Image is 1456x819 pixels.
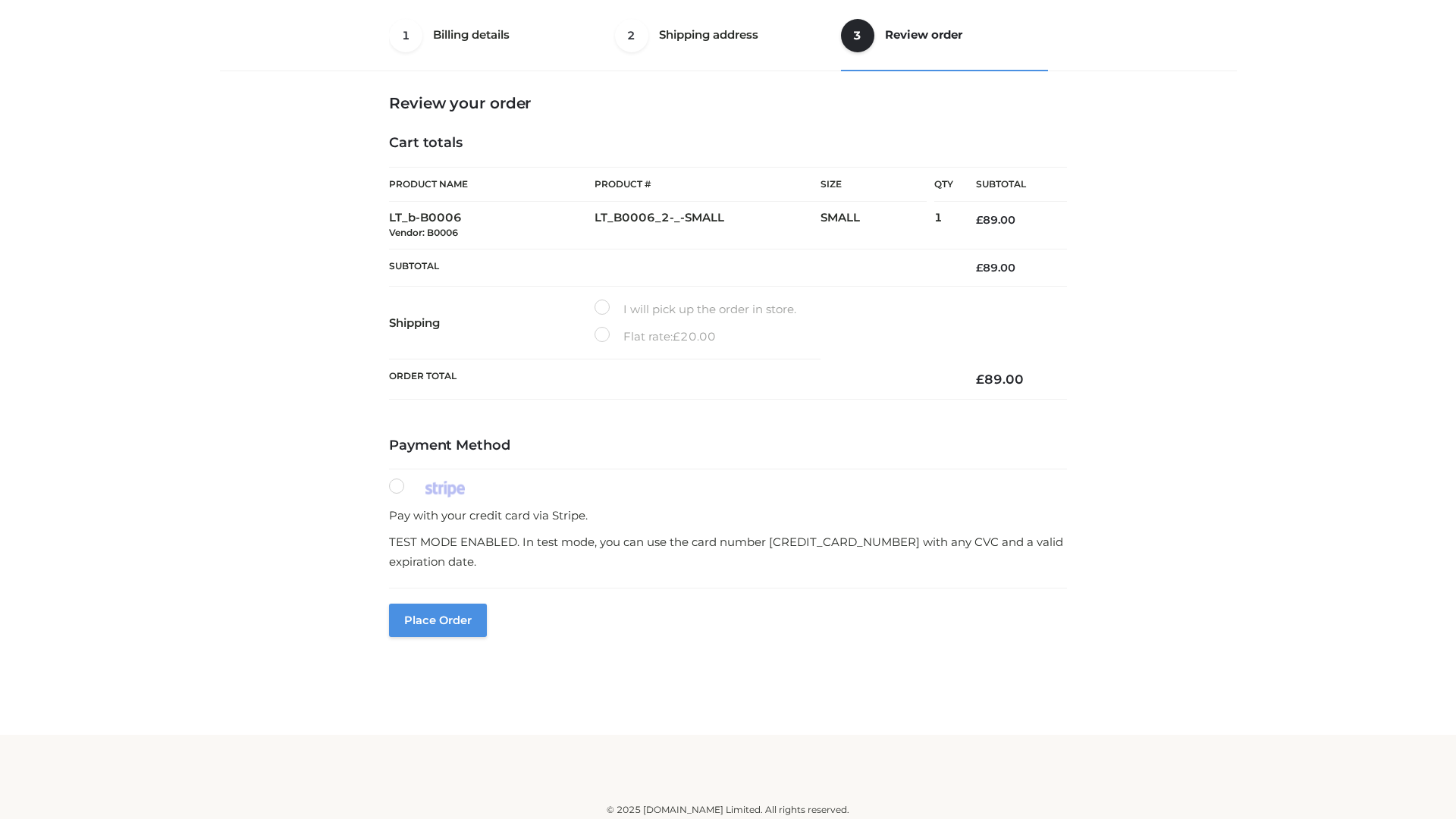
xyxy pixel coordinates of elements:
th: Order Total [389,359,953,400]
td: 1 [934,202,953,249]
th: Product Name [389,167,595,202]
td: LT_B0006_2-_-SMALL [595,202,821,249]
td: LT_b-B0006 [389,202,595,249]
span: £ [976,372,984,387]
th: Qty [934,167,953,202]
bdi: 20.00 [673,329,716,344]
button: Place order [389,604,487,637]
h3: Review your order [389,94,1067,112]
th: Product # [595,167,821,202]
h4: Payment Method [389,438,1067,454]
th: Subtotal [389,249,953,286]
span: £ [673,329,680,344]
label: I will pick up the order in store. [595,300,796,319]
div: © 2025 [DOMAIN_NAME] Limited. All rights reserved. [225,802,1231,817]
label: Flat rate: [595,327,716,347]
span: £ [976,213,983,227]
bdi: 89.00 [976,261,1015,275]
th: Shipping [389,287,595,359]
th: Size [821,168,927,202]
h4: Cart totals [389,135,1067,152]
p: TEST MODE ENABLED. In test mode, you can use the card number [CREDIT_CARD_NUMBER] with any CVC an... [389,532,1067,571]
th: Subtotal [953,168,1067,202]
bdi: 89.00 [976,372,1024,387]
td: SMALL [821,202,934,249]
span: £ [976,261,983,275]
bdi: 89.00 [976,213,1015,227]
small: Vendor: B0006 [389,227,458,238]
p: Pay with your credit card via Stripe. [389,506,1067,526]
